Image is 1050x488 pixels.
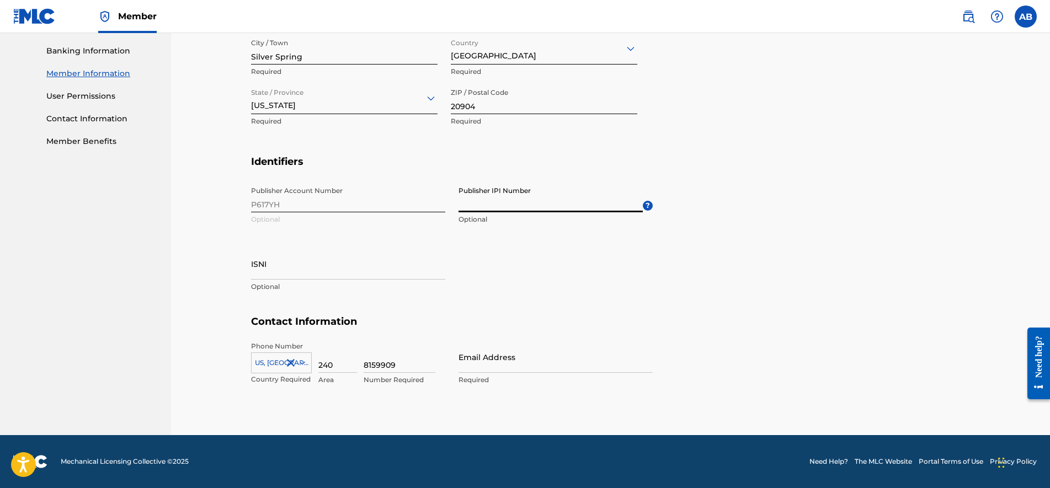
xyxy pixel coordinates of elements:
[995,435,1050,488] iframe: Chat Widget
[46,45,158,57] a: Banking Information
[61,457,189,466] span: Mechanical Licensing Collective © 2025
[98,10,111,23] img: Top Rightsholder
[364,375,435,385] p: Number Required
[251,67,438,77] p: Required
[46,113,158,125] a: Contact Information
[451,116,637,126] p: Required
[1015,6,1037,28] div: User Menu
[251,315,971,341] h5: Contact Information
[459,214,643,224] p: Optional
[46,136,158,147] a: Member Benefits
[990,10,1004,23] img: help
[251,81,303,98] label: State / Province
[643,201,653,211] span: ?
[451,67,637,77] p: Required
[919,457,983,466] a: Portal Terms of Use
[459,375,653,385] p: Required
[46,68,158,79] a: Member Information
[986,6,1008,28] div: Help
[957,6,979,28] a: Public Search
[990,457,1037,466] a: Privacy Policy
[13,455,47,468] img: logo
[451,35,637,62] div: [GEOGRAPHIC_DATA]
[855,457,912,466] a: The MLC Website
[118,10,157,23] span: Member
[13,8,56,24] img: MLC Logo
[251,374,312,384] p: Country Required
[962,10,975,23] img: search
[1019,319,1050,408] iframe: Resource Center
[809,457,848,466] a: Need Help?
[998,446,1005,479] div: Drag
[251,116,438,126] p: Required
[251,282,445,292] p: Optional
[318,375,357,385] p: Area
[46,90,158,102] a: User Permissions
[251,84,438,111] div: [US_STATE]
[251,155,971,181] h5: Identifiers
